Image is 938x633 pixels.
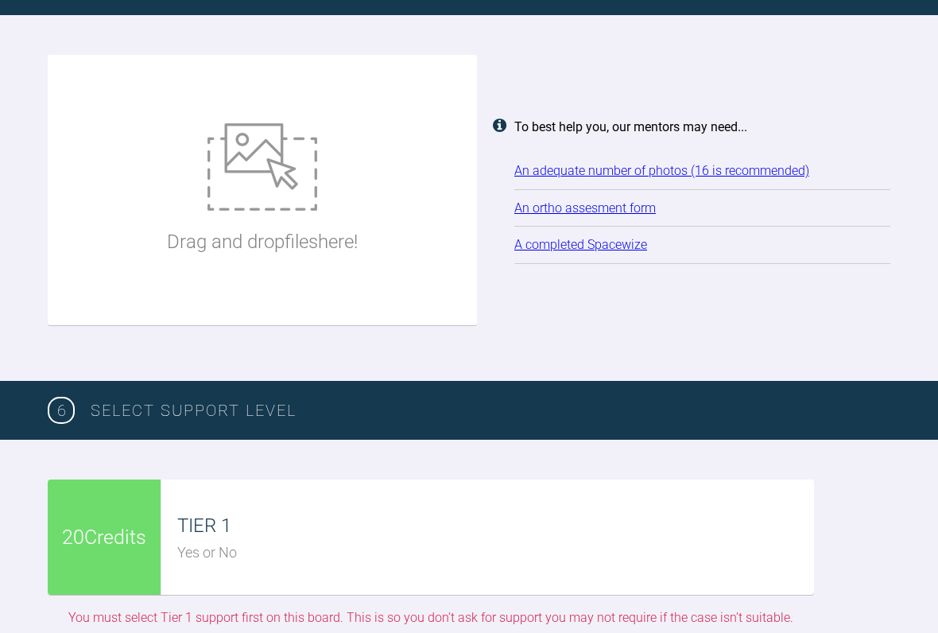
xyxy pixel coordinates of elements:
[48,608,814,628] div: You must select Tier 1 support first on this board. This is so you don’t ask for support you may ...
[177,542,814,565] div: Yes or No
[514,119,747,134] strong: To best help you, our mentors may need...
[62,527,146,547] span: 20 Credits
[48,397,75,424] span: 6
[167,227,358,257] p: Drag and drop files here!
[514,237,647,252] a: A completed Spacewize
[91,398,890,423] h3: SELECT SUPPORT LEVEL
[177,511,814,541] div: TIER 1
[514,200,656,216] a: An ortho assesment form
[514,163,809,178] a: An adequate number of photos (16 is recommended)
